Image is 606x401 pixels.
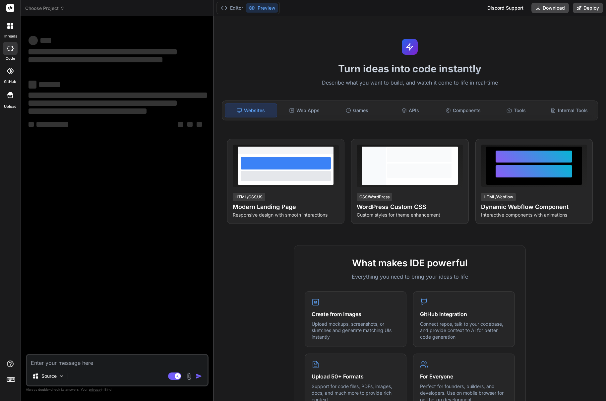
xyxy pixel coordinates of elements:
h4: Modern Landing Page [233,202,339,212]
div: APIs [384,103,436,117]
label: GitHub [4,79,16,85]
img: icon [196,373,202,379]
h4: Dynamic Webflow Component [481,202,587,212]
div: Discord Support [483,3,527,13]
span: ‌ [187,122,193,127]
div: Tools [490,103,542,117]
span: privacy [89,387,101,391]
span: ‌ [36,122,68,127]
p: Describe what you want to build, and watch it come to life in real-time [218,79,602,87]
div: Internal Tools [543,103,595,117]
p: Upload mockups, screenshots, or sketches and generate matching UIs instantly [312,321,399,340]
h4: GitHub Integration [420,310,508,318]
p: Always double-check its answers. Your in Bind [26,386,209,393]
p: Everything you need to bring your ideas to life [305,273,515,281]
label: Upload [4,104,17,109]
label: threads [3,33,17,39]
span: ‌ [29,122,34,127]
button: Download [531,3,569,13]
div: Components [437,103,489,117]
span: ‌ [29,49,177,54]
span: ‌ [29,81,36,89]
h4: For Everyone [420,372,508,380]
span: ‌ [178,122,183,127]
span: Choose Project [25,5,65,12]
div: Websites [225,103,277,117]
div: HTML/Webflow [481,193,516,201]
div: HTML/CSS/JS [233,193,265,201]
span: ‌ [29,57,162,62]
button: Editor [218,3,246,13]
span: ‌ [29,108,147,114]
label: code [6,56,15,61]
div: Web Apps [278,103,330,117]
p: Responsive design with smooth interactions [233,212,339,218]
span: ‌ [29,93,207,98]
span: ‌ [29,100,177,106]
h4: Upload 50+ Formats [312,372,399,380]
div: Games [332,103,383,117]
p: Custom styles for theme enhancement [357,212,463,218]
p: Connect repos, talk to your codebase, and provide context to AI for better code generation [420,321,508,340]
button: Preview [246,3,278,13]
h2: What makes IDE powerful [305,256,515,270]
span: ‌ [197,122,202,127]
span: ‌ [40,38,51,43]
p: Interactive components with animations [481,212,587,218]
h1: Turn ideas into code instantly [218,63,602,75]
p: Source [41,373,57,379]
span: ‌ [29,36,38,45]
img: attachment [185,372,193,380]
button: Deploy [573,3,603,13]
span: ‌ [39,82,60,87]
h4: WordPress Custom CSS [357,202,463,212]
div: CSS/WordPress [357,193,392,201]
img: Pick Models [59,373,64,379]
h4: Create from Images [312,310,399,318]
